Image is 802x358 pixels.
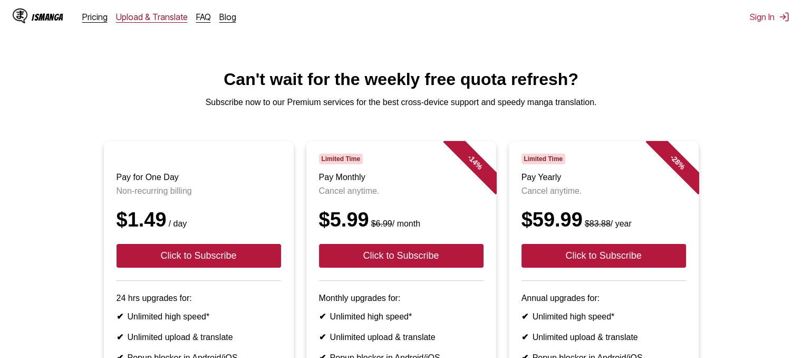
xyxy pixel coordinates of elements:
[117,332,281,342] li: Unlimited upload & translate
[117,312,281,322] li: Unlimited high speed*
[8,70,794,89] h1: Can't wait for the weekly free quota refresh?
[779,12,789,22] img: Sign out
[750,12,789,22] button: Sign In
[521,244,686,268] button: Click to Subscribe
[32,12,63,22] div: IsManga
[585,219,611,228] s: $83.88
[521,294,686,303] p: Annual upgrades for:
[319,294,484,303] p: Monthly upgrades for:
[319,244,484,268] button: Click to Subscribe
[196,12,211,22] a: FAQ
[117,244,281,268] button: Click to Subscribe
[521,209,686,231] div: $59.99
[13,8,82,25] a: IsManga LogoIsManga
[521,333,528,342] b: ✔
[319,186,484,196] p: Cancel anytime.
[443,130,506,194] div: - 14 %
[117,312,123,321] b: ✔
[319,333,326,342] b: ✔
[117,186,281,196] p: Non-recurring billing
[117,333,123,342] b: ✔
[319,312,484,322] li: Unlimited high speed*
[645,130,709,194] div: - 28 %
[521,332,686,342] li: Unlimited upload & translate
[13,8,27,23] img: IsManga Logo
[167,219,187,228] small: / day
[219,12,236,22] a: Blog
[319,312,326,321] b: ✔
[369,219,420,228] small: / month
[82,12,108,22] a: Pricing
[521,173,686,182] h3: Pay Yearly
[371,219,392,228] s: $6.99
[319,173,484,182] h3: Pay Monthly
[583,219,632,228] small: / year
[521,312,528,321] b: ✔
[521,312,686,322] li: Unlimited high speed*
[521,186,686,196] p: Cancel anytime.
[116,12,188,22] a: Upload & Translate
[117,173,281,182] h3: Pay for One Day
[117,294,281,303] p: 24 hrs upgrades for:
[117,209,281,231] div: $1.49
[319,154,363,164] span: Limited Time
[319,332,484,342] li: Unlimited upload & translate
[8,98,794,107] p: Subscribe now to our Premium services for the best cross-device support and speedy manga translat...
[521,154,565,164] span: Limited Time
[319,209,484,231] div: $5.99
